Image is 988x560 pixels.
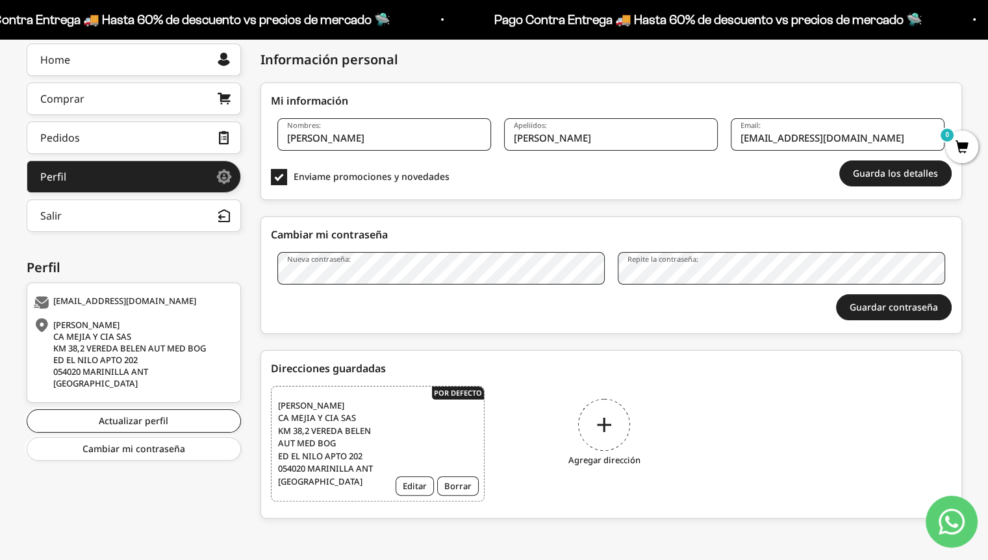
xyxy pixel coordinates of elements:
[494,9,922,30] p: Pago Contra Entrega 🚚 Hasta 60% de descuento vs precios de mercado 🛸
[40,133,80,143] div: Pedidos
[278,400,380,489] span: [PERSON_NAME] CA MEJIA Y CIA SAS KM 38,2 VEREDA BELEN AUT MED BOG ED EL NILO APTO 202 054020 MARI...
[287,120,321,130] label: Nombres:
[437,476,479,496] button: Borrar
[27,199,241,232] button: Salir
[34,296,231,309] div: [EMAIL_ADDRESS][DOMAIN_NAME]
[287,254,351,264] label: Nueva contraseña:
[627,254,698,264] label: Repite la contraseña:
[568,454,640,467] i: Agregar dirección
[27,44,241,76] a: Home
[514,120,547,130] label: Apeliidos:
[27,83,241,115] a: Comprar
[271,169,485,185] label: Enviame promociones y novedades
[836,294,952,320] button: Guardar contraseña
[260,50,398,70] div: Información personal
[271,361,952,376] div: Direcciones guardadas
[40,172,66,182] div: Perfil
[27,409,241,433] a: Actualizar perfil
[741,120,761,130] label: Email:
[271,93,952,108] div: Mi información
[27,258,241,277] div: Perfil
[27,437,241,461] a: Cambiar mi contraseña
[396,476,434,496] button: Editar
[839,160,952,186] button: Guarda los detalles
[40,210,62,221] div: Salir
[868,14,962,40] span: Mi cuenta
[946,141,978,155] a: 0
[939,127,955,143] mark: 0
[40,94,84,104] div: Comprar
[40,55,70,65] div: Home
[34,319,231,389] div: [PERSON_NAME] CA MEJIA Y CIA SAS KM 38,2 VEREDA BELEN AUT MED BOG ED EL NILO APTO 202 054020 MARI...
[27,121,241,154] a: Pedidos
[271,227,952,242] div: Cambiar mi contraseña
[27,160,241,193] a: Perfil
